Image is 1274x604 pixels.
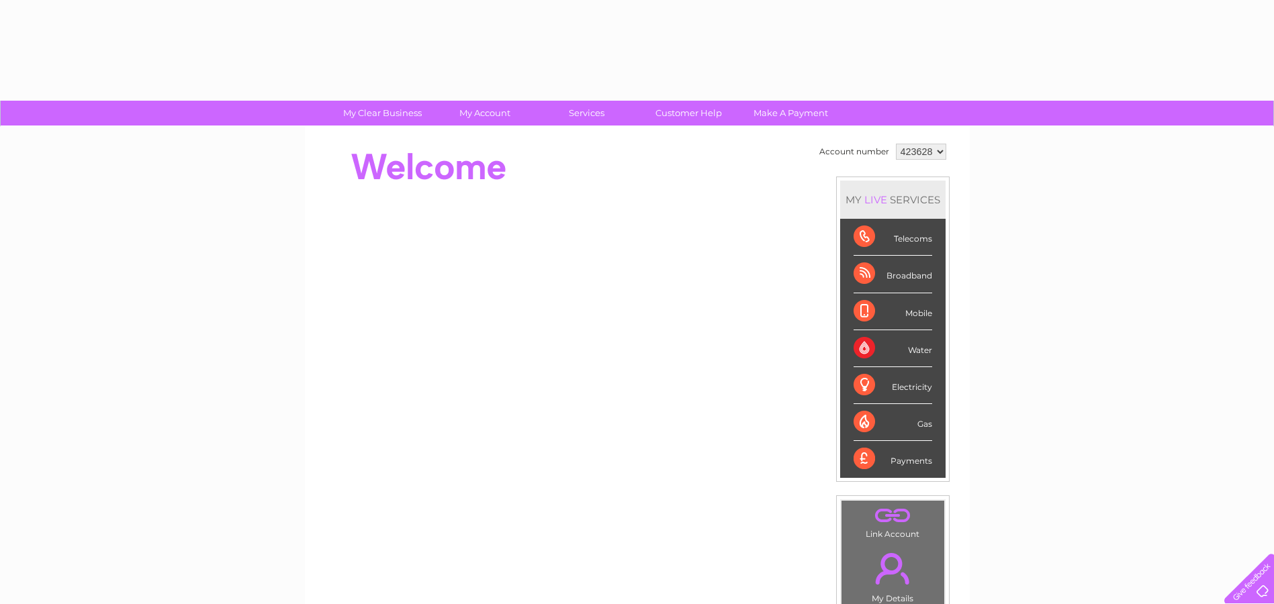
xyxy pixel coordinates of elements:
div: Mobile [854,293,932,330]
a: My Clear Business [327,101,438,125]
div: Payments [854,441,932,477]
a: Make A Payment [735,101,846,125]
a: Services [531,101,642,125]
div: Gas [854,404,932,441]
a: . [845,504,941,527]
a: . [845,545,941,592]
a: Customer Help [633,101,744,125]
div: Broadband [854,256,932,293]
div: Electricity [854,367,932,404]
a: My Account [429,101,540,125]
div: MY SERVICES [840,181,946,219]
div: Telecoms [854,219,932,256]
div: LIVE [862,193,890,206]
div: Water [854,330,932,367]
td: Account number [816,140,893,163]
td: Link Account [841,500,945,542]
